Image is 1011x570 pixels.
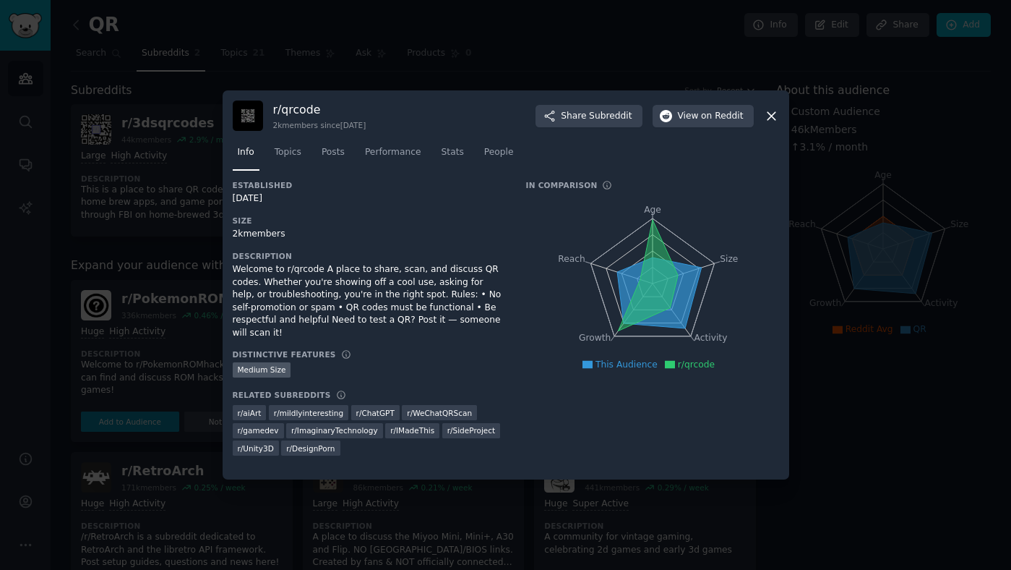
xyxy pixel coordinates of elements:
img: qrcode [233,101,263,131]
a: Topics [270,141,306,171]
h3: Established [233,180,506,190]
span: r/ gamedev [238,425,279,435]
tspan: Size [720,254,738,264]
span: r/ IMadeThis [390,425,434,435]
button: ShareSubreddit [535,105,642,128]
h3: r/ qrcode [273,102,366,117]
span: r/ ChatGPT [356,408,395,418]
span: r/ aiArt [238,408,262,418]
span: r/ mildlyinteresting [274,408,343,418]
tspan: Growth [579,333,611,344]
h3: Related Subreddits [233,390,331,400]
span: Info [238,146,254,159]
span: Posts [322,146,345,159]
div: 2k members [233,228,506,241]
tspan: Reach [558,254,585,264]
div: Medium Size [233,362,291,378]
a: People [479,141,519,171]
span: Share [561,110,632,123]
span: r/ Unity3D [238,443,274,454]
button: Viewon Reddit [653,105,754,128]
div: [DATE] [233,192,506,205]
div: Welcome to r/qrcode A place to share, scan, and discuss QR codes. Whether you're showing off a co... [233,263,506,339]
h3: In Comparison [526,180,598,190]
span: r/ DesignPorn [286,443,335,454]
h3: Distinctive Features [233,349,336,360]
span: People [484,146,514,159]
tspan: Activity [694,333,727,344]
span: on Reddit [701,110,743,123]
span: r/ ImaginaryTechnology [291,425,378,435]
a: Info [233,141,259,171]
span: View [678,110,744,123]
span: r/ SideProject [447,425,496,435]
span: r/ WeChatQRScan [407,408,472,418]
span: This Audience [595,360,658,370]
span: Subreddit [589,110,632,123]
a: Performance [360,141,426,171]
div: 2k members since [DATE] [273,120,366,130]
a: Posts [317,141,350,171]
span: r/qrcode [678,360,715,370]
h3: Size [233,216,506,226]
h3: Description [233,251,506,261]
span: Performance [365,146,421,159]
a: Stats [436,141,469,171]
span: Topics [275,146,301,159]
tspan: Age [644,205,661,215]
span: Stats [442,146,464,159]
